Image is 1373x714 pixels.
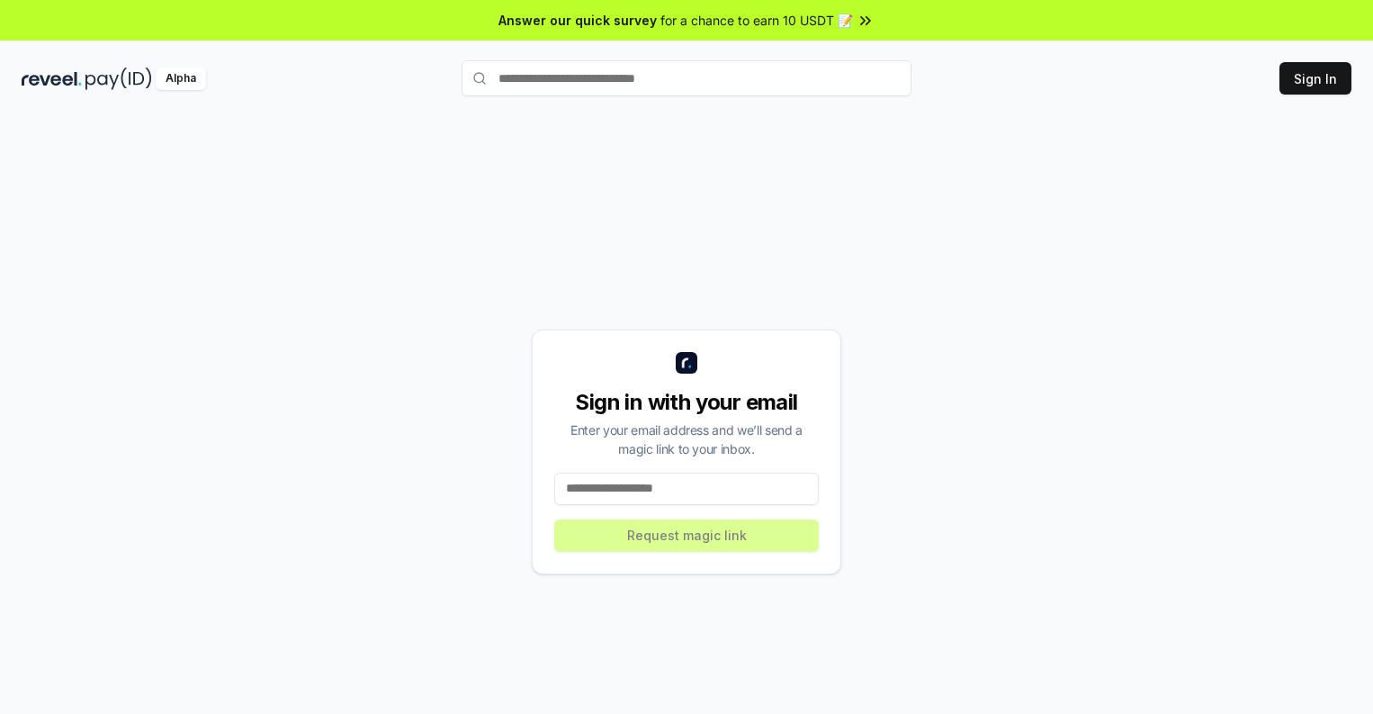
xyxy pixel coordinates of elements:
[1279,62,1351,95] button: Sign In
[676,352,697,374] img: logo_small
[660,11,853,30] span: for a chance to earn 10 USDT 📝
[498,11,657,30] span: Answer our quick survey
[22,68,82,90] img: reveel_dark
[554,420,819,458] div: Enter your email address and we’ll send a magic link to your inbox.
[85,68,152,90] img: pay_id
[156,68,206,90] div: Alpha
[554,388,819,417] div: Sign in with your email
